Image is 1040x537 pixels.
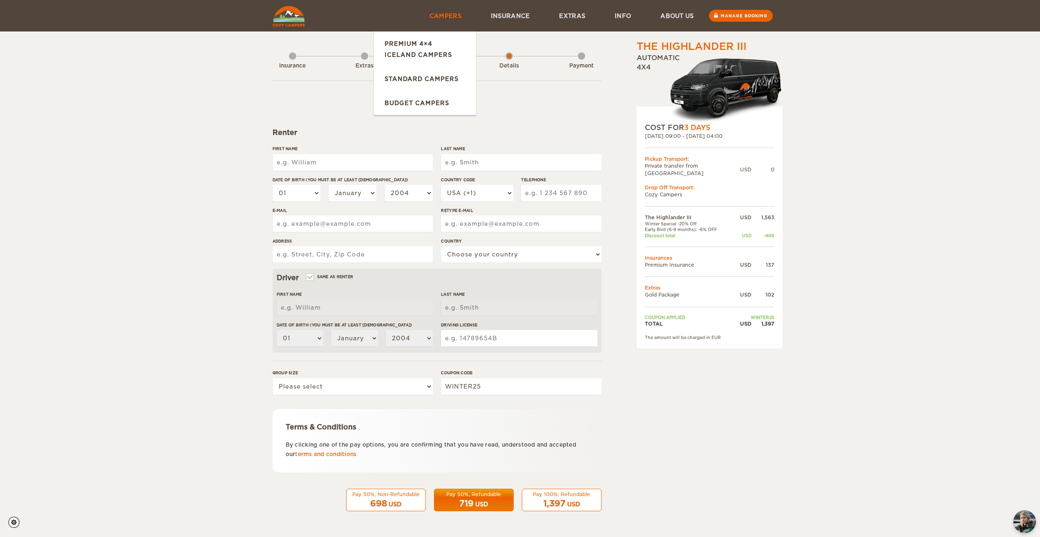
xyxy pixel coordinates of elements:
[441,330,597,346] input: e.g. 14789654B
[709,10,773,22] a: Manage booking
[522,489,602,512] button: Pay 100%, Refundable 1,397 USD
[273,238,433,244] label: Address
[732,261,751,268] div: USD
[751,214,774,221] div: 1,563
[487,62,532,70] div: Details
[637,40,747,54] div: The Highlander III
[277,322,433,328] label: Date of birth (You must be at least [DEMOGRAPHIC_DATA])
[273,177,433,183] label: Date of birth (You must be at least [DEMOGRAPHIC_DATA])
[751,261,774,268] div: 137
[441,299,597,316] input: e.g. Smith
[543,499,566,508] span: 1,397
[645,335,774,340] div: The amount will be charged in EUR
[1013,510,1036,533] button: chat-button
[645,191,774,198] td: Cozy Campers
[434,489,514,512] button: Pay 50%, Refundable 719 USD
[732,315,774,320] td: WINTER25
[277,273,597,283] div: Driver
[273,216,433,232] input: e.g. example@example.com
[273,207,433,213] label: E-mail
[732,291,751,298] div: USD
[567,500,580,508] div: USD
[439,491,508,498] div: Pay 50%, Refundable
[441,322,597,328] label: Driving License
[521,177,601,183] label: Telephone
[645,214,733,221] td: The Highlander III
[295,451,356,457] a: terms and conditions
[441,177,513,183] label: Country Code
[527,491,596,498] div: Pay 100%, Refundable
[645,284,774,291] td: Extras
[475,500,488,508] div: USD
[270,62,315,70] div: Insurance
[645,254,774,261] td: Insurances
[273,370,433,376] label: Group size
[351,491,420,498] div: Pay 50%, Non-Refundable
[277,291,433,297] label: First Name
[441,238,601,244] label: Country
[441,216,601,232] input: e.g. example@example.com
[374,91,476,115] a: Budget Campers
[645,233,733,238] td: Discount total
[732,320,751,327] div: USD
[273,154,433,171] input: e.g. William
[8,517,25,528] a: Cookie settings
[441,370,601,376] label: Coupon code
[559,62,604,70] div: Payment
[645,261,733,268] td: Premium Insurance
[286,440,588,459] p: By clicking one of the pay options, you are confirming that you have read, understood and accepte...
[645,320,733,327] td: TOTAL
[645,133,774,139] div: [DATE] 09:00 - [DATE] 04:00
[645,155,774,162] div: Pickup Transport:
[441,207,601,213] label: Retype E-mail
[669,56,783,123] img: HighlanderXL.png
[389,500,401,508] div: USD
[732,214,751,221] div: USD
[751,291,774,298] div: 102
[307,275,312,281] input: Same as renter
[441,154,601,171] input: e.g. Smith
[1013,510,1036,533] img: Freyja at Cozy Campers
[273,6,305,27] img: Cozy Campers
[751,166,774,173] div: 0
[441,291,597,297] label: Last Name
[374,67,476,91] a: Standard Campers
[459,499,474,508] span: 719
[342,62,387,70] div: Extras
[645,227,733,232] td: Early Bird (6-9 months): -6% OFF
[273,246,433,263] input: e.g. Street, City, Zip Code
[521,185,601,201] input: e.g. 1 234 567 890
[645,221,733,227] td: Winter Special -20% Off
[441,146,601,152] label: Last Name
[645,162,740,176] td: Private transfer from [GEOGRAPHIC_DATA]
[740,166,751,173] div: USD
[277,299,433,316] input: e.g. William
[645,123,774,133] div: COST FOR
[307,273,353,281] label: Same as renter
[286,422,588,432] div: Terms & Conditions
[374,31,476,67] a: Premium 4×4 Iceland Campers
[346,489,426,512] button: Pay 50%, Non-Refundable 698 USD
[370,499,387,508] span: 698
[684,124,710,132] span: 3 Days
[732,233,751,238] div: USD
[637,54,783,123] div: Automatic 4x4
[273,146,433,152] label: First Name
[645,315,733,320] td: Coupon applied
[751,233,774,238] div: -406
[645,291,733,298] td: Gold Package
[273,128,602,137] div: Renter
[751,320,774,327] div: 1,397
[645,184,774,191] div: Drop Off Transport:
